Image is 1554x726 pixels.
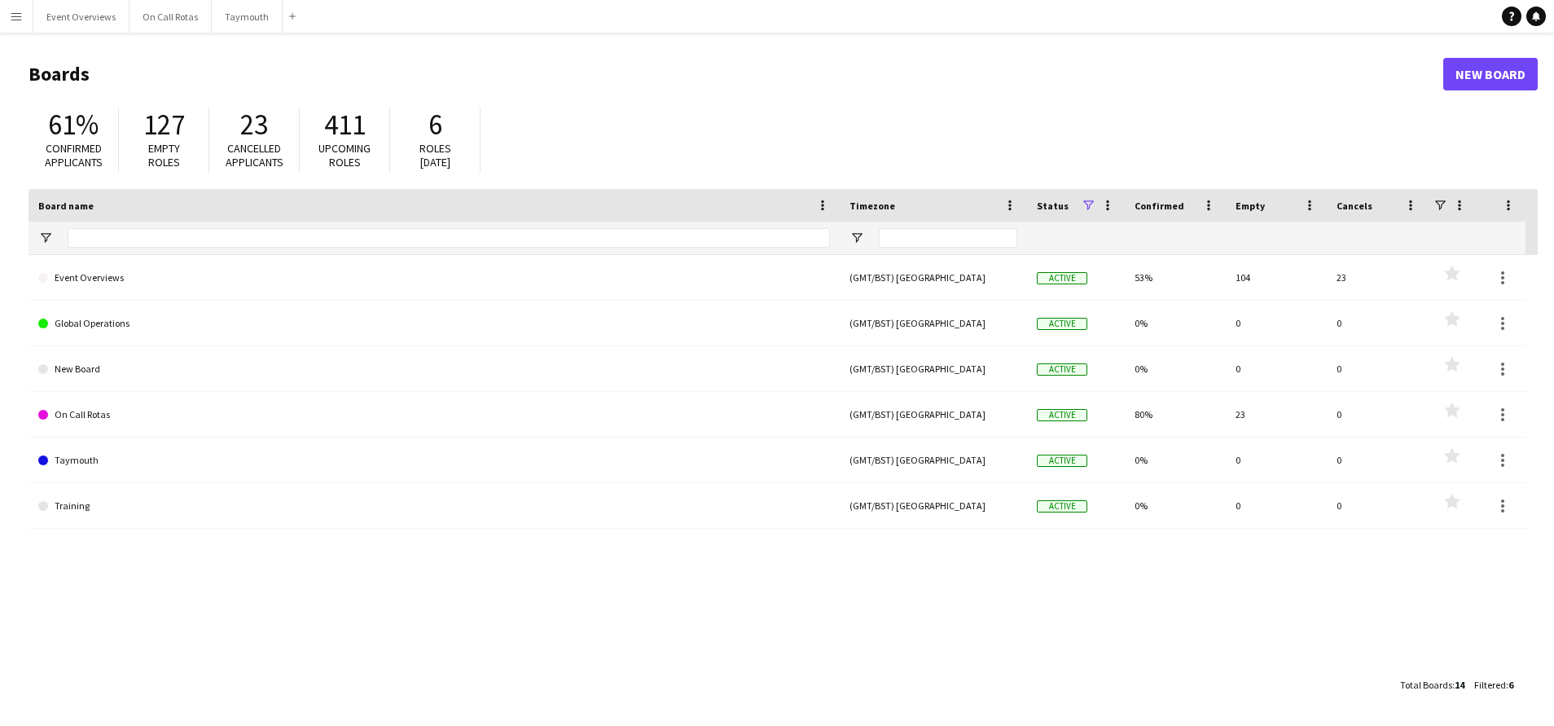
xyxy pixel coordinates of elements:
div: 0 [1327,301,1428,345]
button: Event Overviews [33,1,129,33]
div: (GMT/BST) [GEOGRAPHIC_DATA] [840,483,1027,528]
div: 53% [1125,255,1226,300]
div: 23 [1327,255,1428,300]
a: New Board [38,346,830,392]
a: Training [38,483,830,529]
span: Active [1037,455,1087,467]
div: 0 [1327,483,1428,528]
span: 14 [1455,679,1464,691]
div: 0 [1327,392,1428,437]
span: 6 [1508,679,1513,691]
div: (GMT/BST) [GEOGRAPHIC_DATA] [840,438,1027,482]
div: 0 [1226,483,1327,528]
div: (GMT/BST) [GEOGRAPHIC_DATA] [840,346,1027,391]
span: Board name [38,200,94,212]
div: 80% [1125,392,1226,437]
input: Timezone Filter Input [879,228,1017,248]
span: Confirmed applicants [45,141,103,169]
span: Empty [1236,200,1265,212]
span: Status [1037,200,1069,212]
a: Global Operations [38,301,830,346]
button: Taymouth [212,1,283,33]
span: Confirmed [1135,200,1184,212]
div: 0 [1327,438,1428,482]
div: 23 [1226,392,1327,437]
input: Board name Filter Input [68,228,830,248]
span: Active [1037,500,1087,513]
div: : [1400,669,1464,701]
span: Roles [DATE] [419,141,451,169]
a: New Board [1443,58,1538,90]
div: 0 [1226,301,1327,345]
div: 104 [1226,255,1327,300]
span: Active [1037,272,1087,284]
div: 0% [1125,483,1226,528]
span: Filtered [1474,679,1506,691]
div: 0% [1125,301,1226,345]
span: Cancels [1337,200,1372,212]
div: : [1474,669,1513,701]
div: 0 [1327,346,1428,391]
button: Open Filter Menu [38,231,53,245]
div: (GMT/BST) [GEOGRAPHIC_DATA] [840,255,1027,300]
span: Empty roles [148,141,180,169]
div: 0% [1125,438,1226,482]
div: 0 [1226,346,1327,391]
span: 127 [143,107,185,143]
div: 0% [1125,346,1226,391]
h1: Boards [29,62,1443,86]
span: Upcoming roles [318,141,371,169]
span: 61% [48,107,99,143]
span: Cancelled applicants [226,141,283,169]
a: On Call Rotas [38,392,830,438]
span: Total Boards [1400,679,1452,691]
div: (GMT/BST) [GEOGRAPHIC_DATA] [840,301,1027,345]
div: 0 [1226,438,1327,482]
span: Active [1037,363,1087,376]
span: Active [1037,409,1087,421]
div: (GMT/BST) [GEOGRAPHIC_DATA] [840,392,1027,437]
span: 6 [428,107,442,143]
span: 23 [240,107,268,143]
button: On Call Rotas [129,1,212,33]
span: Active [1037,318,1087,330]
a: Event Overviews [38,255,830,301]
a: Taymouth [38,438,830,483]
span: Timezone [849,200,895,212]
button: Open Filter Menu [849,231,864,245]
span: 411 [324,107,366,143]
